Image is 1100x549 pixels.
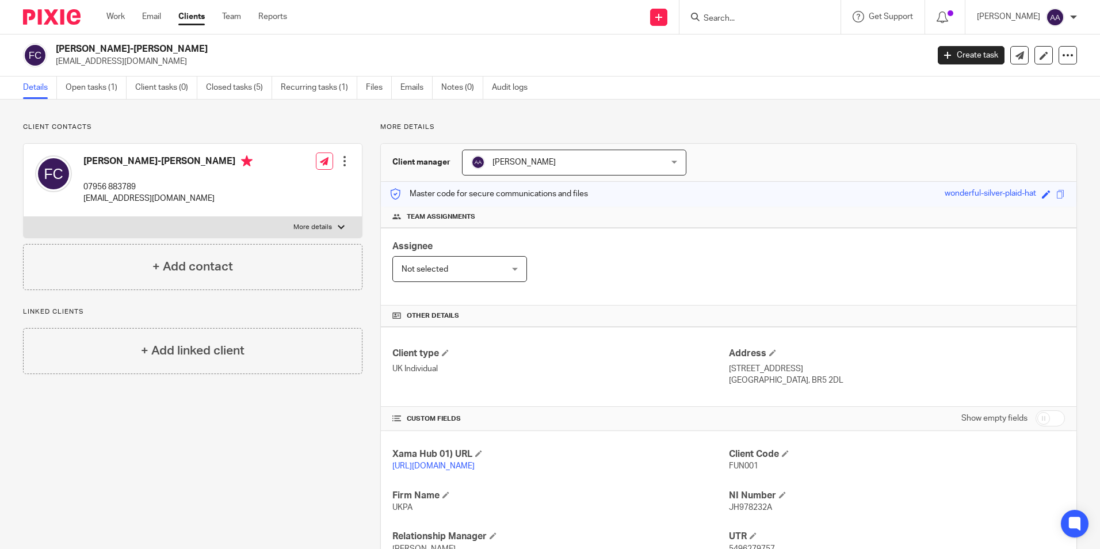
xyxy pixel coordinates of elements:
[729,462,758,470] span: FUN001
[281,77,357,99] a: Recurring tasks (1)
[178,11,205,22] a: Clients
[729,348,1065,360] h4: Address
[380,123,1077,132] p: More details
[407,212,475,222] span: Team assignments
[729,448,1065,460] h4: Client Code
[293,223,332,232] p: More details
[23,123,362,132] p: Client contacts
[961,413,1028,424] label: Show empty fields
[106,11,125,22] a: Work
[402,265,448,273] span: Not selected
[392,531,728,543] h4: Relationship Manager
[407,311,459,321] span: Other details
[56,43,747,55] h2: [PERSON_NAME]-[PERSON_NAME]
[222,11,241,22] a: Team
[729,490,1065,502] h4: NI Number
[729,363,1065,375] p: [STREET_ADDRESS]
[492,158,556,166] span: [PERSON_NAME]
[945,188,1036,201] div: wonderful-silver-plaid-hat
[23,43,47,67] img: svg%3E
[869,13,913,21] span: Get Support
[241,155,253,167] i: Primary
[977,11,1040,22] p: [PERSON_NAME]
[1046,8,1064,26] img: svg%3E
[389,188,588,200] p: Master code for secure communications and files
[83,193,253,204] p: [EMAIL_ADDRESS][DOMAIN_NAME]
[392,504,412,512] span: UKPA
[23,307,362,317] p: Linked clients
[729,531,1065,543] h4: UTR
[206,77,272,99] a: Closed tasks (5)
[152,258,233,276] h4: + Add contact
[141,342,245,360] h4: + Add linked client
[392,462,475,470] a: [URL][DOMAIN_NAME]
[392,448,728,460] h4: Xama Hub 01) URL
[492,77,536,99] a: Audit logs
[729,375,1065,386] p: [GEOGRAPHIC_DATA], BR5 2DL
[441,77,483,99] a: Notes (0)
[258,11,287,22] a: Reports
[23,9,81,25] img: Pixie
[392,363,728,375] p: UK Individual
[392,157,450,168] h3: Client manager
[83,155,253,170] h4: [PERSON_NAME]-[PERSON_NAME]
[392,414,728,424] h4: CUSTOM FIELDS
[400,77,433,99] a: Emails
[142,11,161,22] a: Email
[56,56,921,67] p: [EMAIL_ADDRESS][DOMAIN_NAME]
[35,155,72,192] img: svg%3E
[702,14,806,24] input: Search
[392,348,728,360] h4: Client type
[366,77,392,99] a: Files
[135,77,197,99] a: Client tasks (0)
[392,490,728,502] h4: Firm Name
[392,242,433,251] span: Assignee
[23,77,57,99] a: Details
[66,77,127,99] a: Open tasks (1)
[938,46,1004,64] a: Create task
[471,155,485,169] img: svg%3E
[83,181,253,193] p: 07956 883789
[729,504,772,512] span: JH978232A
